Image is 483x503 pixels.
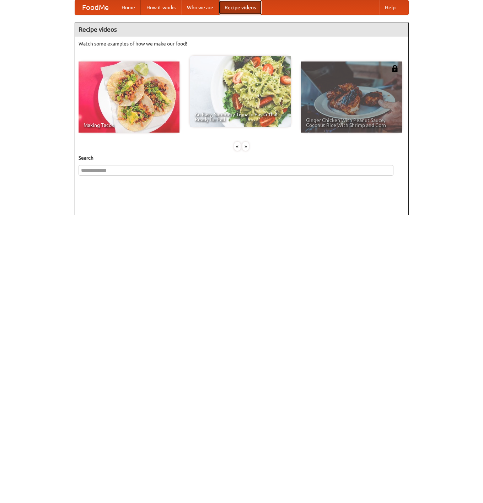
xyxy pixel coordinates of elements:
a: An Easy, Summery Tomato Pasta That's Ready for Fall [190,56,291,127]
h5: Search [79,154,405,161]
h4: Recipe videos [75,22,408,37]
a: How it works [141,0,181,15]
a: Help [379,0,401,15]
a: Home [116,0,141,15]
a: Recipe videos [219,0,262,15]
span: An Easy, Summery Tomato Pasta That's Ready for Fall [195,112,286,122]
a: Making Tacos [79,61,179,133]
p: Watch some examples of how we make our food! [79,40,405,47]
div: « [234,142,241,151]
div: » [242,142,249,151]
span: Making Tacos [84,123,175,128]
a: FoodMe [75,0,116,15]
img: 483408.png [391,65,398,72]
a: Who we are [181,0,219,15]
